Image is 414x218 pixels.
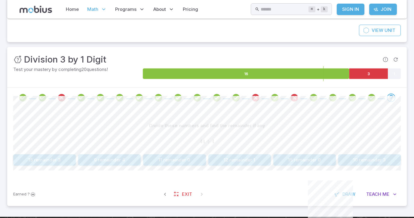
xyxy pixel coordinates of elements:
[366,191,381,198] span: Teach
[329,94,337,102] div: Review your answer
[359,25,401,36] a: ViewUnit
[348,94,357,102] div: Review your answer
[13,191,36,197] p: Sign In to earn Mobius dollars
[174,94,182,102] div: Review your answer
[208,154,271,166] button: 12 remainder 1
[213,94,221,102] div: Review your answer
[160,189,170,200] span: Previous Question
[13,191,26,197] span: Earned
[154,94,163,102] div: Review your answer
[77,94,85,102] div: Review your answer
[369,4,397,15] a: Join
[309,94,318,102] div: Review your answer
[251,94,260,102] div: Review your answer
[181,2,200,16] a: Pricing
[38,94,47,102] div: Review your answer
[24,53,106,66] h3: Division 3 by 1 Digit
[391,54,401,65] span: Refresh Question
[149,122,265,129] p: Divide these numbers and find the remainder if any
[273,154,336,166] button: 15 remainder 0
[182,191,192,198] span: Exit
[290,94,299,102] div: Review your answer
[212,138,214,145] span: 4
[200,138,205,145] span: 44
[337,4,364,15] a: Sign In
[321,6,328,12] kbd: k
[153,6,166,13] span: About
[13,154,76,166] button: 15 remainder 3
[28,191,30,197] span: ?
[57,94,66,102] div: Review your answer
[193,94,201,102] div: Review your answer
[206,138,210,145] span: ÷
[78,154,141,166] button: 9 remainder 4
[308,6,315,12] kbd: ⌘
[380,54,391,65] span: Report an issue with the question
[232,94,240,102] div: Review your answer
[115,6,136,13] span: Programs
[362,189,401,200] button: TeachMe
[271,94,279,102] div: Review your answer
[87,6,98,13] span: Math
[170,189,196,200] a: Exit
[135,94,143,102] div: Review your answer
[385,27,395,34] span: Unit
[308,6,328,13] div: +
[19,94,27,102] div: Review your answer
[13,66,142,73] p: Test your mastery by completing 20 questions!
[387,94,395,102] div: Go to the next question
[143,154,206,166] button: 11 remainder 0
[196,189,207,200] span: On Latest Question
[382,191,389,198] span: Me
[96,94,105,102] div: Review your answer
[64,2,81,16] a: Home
[372,27,383,34] span: View
[338,154,401,166] button: 10 remainder 3
[115,94,124,102] div: Review your answer
[367,94,376,102] div: Review your answer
